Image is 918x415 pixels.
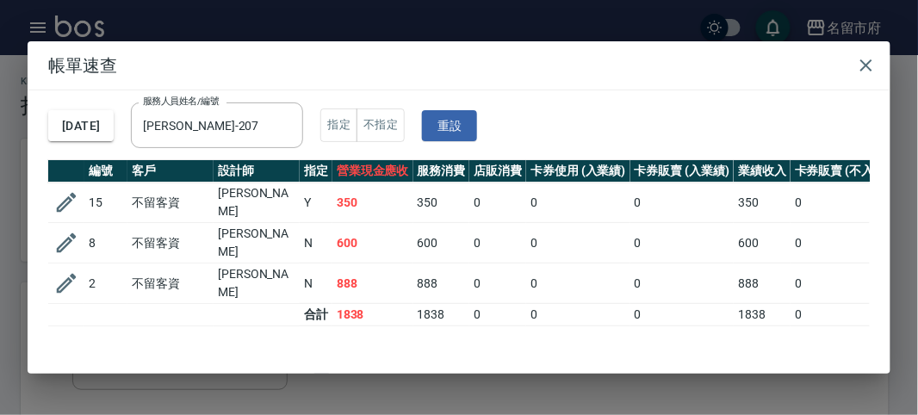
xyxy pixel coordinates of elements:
[734,183,791,223] td: 350
[214,263,300,304] td: [PERSON_NAME]
[734,263,791,304] td: 888
[332,263,413,304] td: 888
[214,160,300,183] th: 設計師
[48,110,114,142] button: [DATE]
[413,183,470,223] td: 350
[526,183,630,223] td: 0
[143,95,219,108] label: 服務人員姓名/編號
[791,263,906,304] td: 0
[526,263,630,304] td: 0
[630,160,735,183] th: 卡券販賣 (入業績)
[214,223,300,263] td: [PERSON_NAME]
[630,304,735,326] td: 0
[127,183,214,223] td: 不留客資
[734,160,791,183] th: 業績收入
[413,160,470,183] th: 服務消費
[320,108,357,142] button: 指定
[332,160,413,183] th: 營業現金應收
[332,304,413,326] td: 1838
[469,183,526,223] td: 0
[469,160,526,183] th: 店販消費
[28,41,890,90] h2: 帳單速查
[734,223,791,263] td: 600
[469,304,526,326] td: 0
[469,263,526,304] td: 0
[332,223,413,263] td: 600
[300,263,332,304] td: N
[791,160,906,183] th: 卡券販賣 (不入業績)
[300,223,332,263] td: N
[214,183,300,223] td: [PERSON_NAME]
[127,160,214,183] th: 客戶
[84,223,127,263] td: 8
[300,183,332,223] td: Y
[332,183,413,223] td: 350
[300,160,332,183] th: 指定
[791,223,906,263] td: 0
[357,108,405,142] button: 不指定
[734,304,791,326] td: 1838
[84,183,127,223] td: 15
[300,304,332,326] td: 合計
[630,183,735,223] td: 0
[413,304,470,326] td: 1838
[413,263,470,304] td: 888
[422,110,477,142] button: 重設
[84,263,127,304] td: 2
[526,160,630,183] th: 卡券使用 (入業績)
[791,183,906,223] td: 0
[127,223,214,263] td: 不留客資
[127,263,214,304] td: 不留客資
[469,223,526,263] td: 0
[630,223,735,263] td: 0
[84,160,127,183] th: 編號
[526,223,630,263] td: 0
[526,304,630,326] td: 0
[413,223,470,263] td: 600
[791,304,906,326] td: 0
[630,263,735,304] td: 0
